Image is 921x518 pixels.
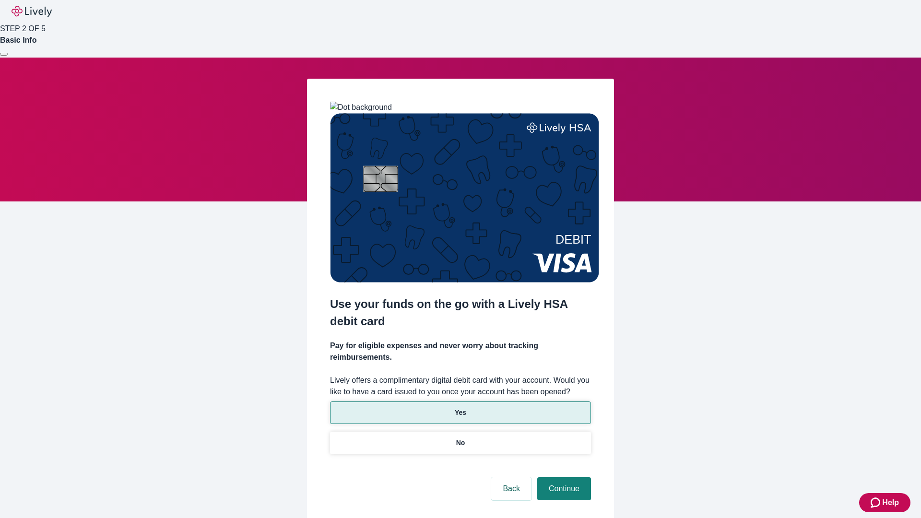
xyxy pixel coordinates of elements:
[330,295,591,330] h2: Use your funds on the go with a Lively HSA debit card
[330,401,591,424] button: Yes
[882,497,899,508] span: Help
[330,113,599,283] img: Debit card
[12,6,52,17] img: Lively
[330,340,591,363] h4: Pay for eligible expenses and never worry about tracking reimbursements.
[330,375,591,398] label: Lively offers a complimentary digital debit card with your account. Would you like to have a card...
[537,477,591,500] button: Continue
[330,102,392,113] img: Dot background
[491,477,531,500] button: Back
[455,408,466,418] p: Yes
[859,493,910,512] button: Zendesk support iconHelp
[330,432,591,454] button: No
[871,497,882,508] svg: Zendesk support icon
[456,438,465,448] p: No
